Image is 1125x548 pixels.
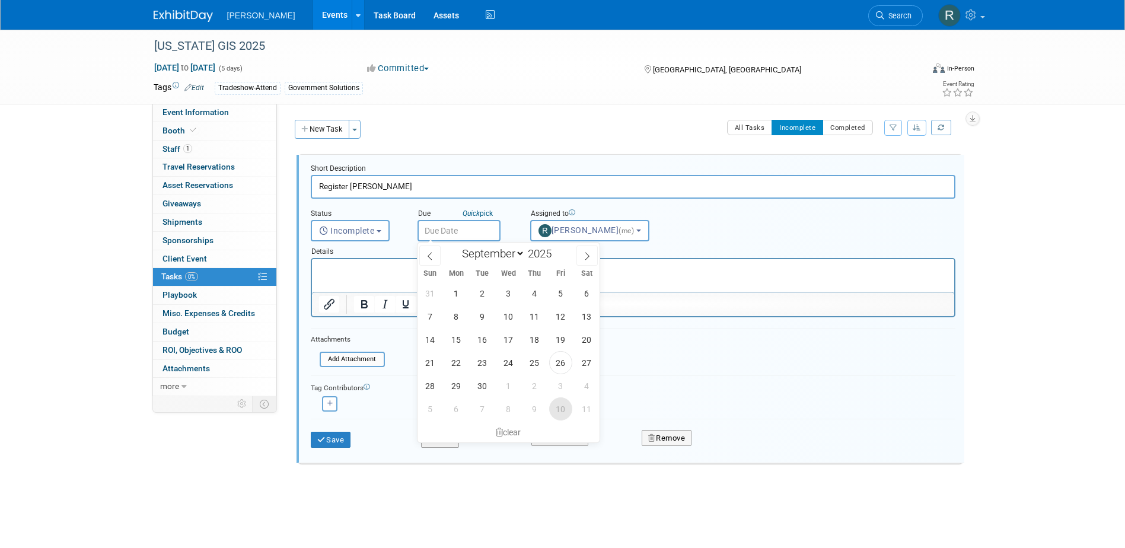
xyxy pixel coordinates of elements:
[153,378,276,396] a: more
[153,342,276,359] a: ROI, Objectives & ROO
[162,162,235,171] span: Travel Reservations
[319,226,375,235] span: Incomplete
[252,396,276,412] td: Toggle Event Tabs
[153,104,276,122] a: Event Information
[549,397,572,420] span: October 10, 2025
[530,209,678,220] div: Assigned to
[162,290,197,300] span: Playbook
[469,270,495,278] span: Tue
[153,360,276,378] a: Attachments
[161,272,198,281] span: Tasks
[162,107,229,117] span: Event Information
[153,305,276,323] a: Misc. Expenses & Credits
[162,308,255,318] span: Misc. Expenses & Credits
[727,120,773,135] button: All Tasks
[354,296,374,313] button: Bold
[463,209,480,218] i: Quick
[185,272,198,281] span: 0%
[419,305,442,328] span: September 7, 2025
[295,120,349,139] button: New Task
[497,328,520,351] span: September 17, 2025
[471,397,494,420] span: October 7, 2025
[419,374,442,397] span: September 28, 2025
[575,282,598,305] span: September 6, 2025
[884,11,912,20] span: Search
[445,305,468,328] span: September 8, 2025
[154,62,216,73] span: [DATE] [DATE]
[471,282,494,305] span: September 2, 2025
[153,158,276,176] a: Travel Reservations
[162,144,192,154] span: Staff
[575,328,598,351] span: September 20, 2025
[419,397,442,420] span: October 5, 2025
[547,270,573,278] span: Fri
[523,351,546,374] span: September 25, 2025
[931,120,951,135] a: Refresh
[575,374,598,397] span: October 4, 2025
[150,36,905,57] div: [US_STATE] GIS 2025
[575,351,598,374] span: September 27, 2025
[538,225,636,235] span: [PERSON_NAME]
[162,126,199,135] span: Booth
[312,259,954,292] iframe: Rich Text Area
[160,381,179,391] span: more
[162,235,213,245] span: Sponsorships
[153,286,276,304] a: Playbook
[497,351,520,374] span: September 24, 2025
[153,268,276,286] a: Tasks0%
[162,199,201,208] span: Giveaways
[153,195,276,213] a: Giveaways
[471,351,494,374] span: September 23, 2025
[549,328,572,351] span: September 19, 2025
[445,374,468,397] span: September 29, 2025
[497,374,520,397] span: October 1, 2025
[523,282,546,305] span: September 4, 2025
[311,241,955,258] div: Details
[179,63,190,72] span: to
[162,345,242,355] span: ROI, Objectives & ROO
[153,141,276,158] a: Staff1
[419,351,442,374] span: September 21, 2025
[190,127,196,133] i: Booth reservation complete
[946,64,974,73] div: In-Person
[573,270,600,278] span: Sat
[497,397,520,420] span: October 8, 2025
[218,65,243,72] span: (5 days)
[184,84,204,92] a: Edit
[523,397,546,420] span: October 9, 2025
[823,120,873,135] button: Completed
[396,296,416,313] button: Underline
[549,351,572,374] span: September 26, 2025
[933,63,945,73] img: Format-Inperson.png
[363,62,434,75] button: Committed
[445,328,468,351] span: September 15, 2025
[549,374,572,397] span: October 3, 2025
[227,11,295,20] span: [PERSON_NAME]
[183,144,192,153] span: 1
[457,246,525,261] select: Month
[619,227,634,235] span: (me)
[153,177,276,195] a: Asset Reservations
[418,422,600,442] div: clear
[575,305,598,328] span: September 13, 2025
[215,82,281,94] div: Tradeshow-Attend
[653,65,801,74] span: [GEOGRAPHIC_DATA], [GEOGRAPHIC_DATA]
[853,62,975,79] div: Event Format
[419,328,442,351] span: September 14, 2025
[575,397,598,420] span: October 11, 2025
[523,374,546,397] span: October 2, 2025
[162,180,233,190] span: Asset Reservations
[418,220,501,241] input: Due Date
[471,374,494,397] span: September 30, 2025
[153,323,276,341] a: Budget
[471,328,494,351] span: September 16, 2025
[162,327,189,336] span: Budget
[530,220,649,241] button: [PERSON_NAME](me)
[153,122,276,140] a: Booth
[311,175,955,198] input: Name of task or a short description
[311,432,351,448] button: Save
[495,270,521,278] span: Wed
[772,120,823,135] button: Incomplete
[868,5,923,26] a: Search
